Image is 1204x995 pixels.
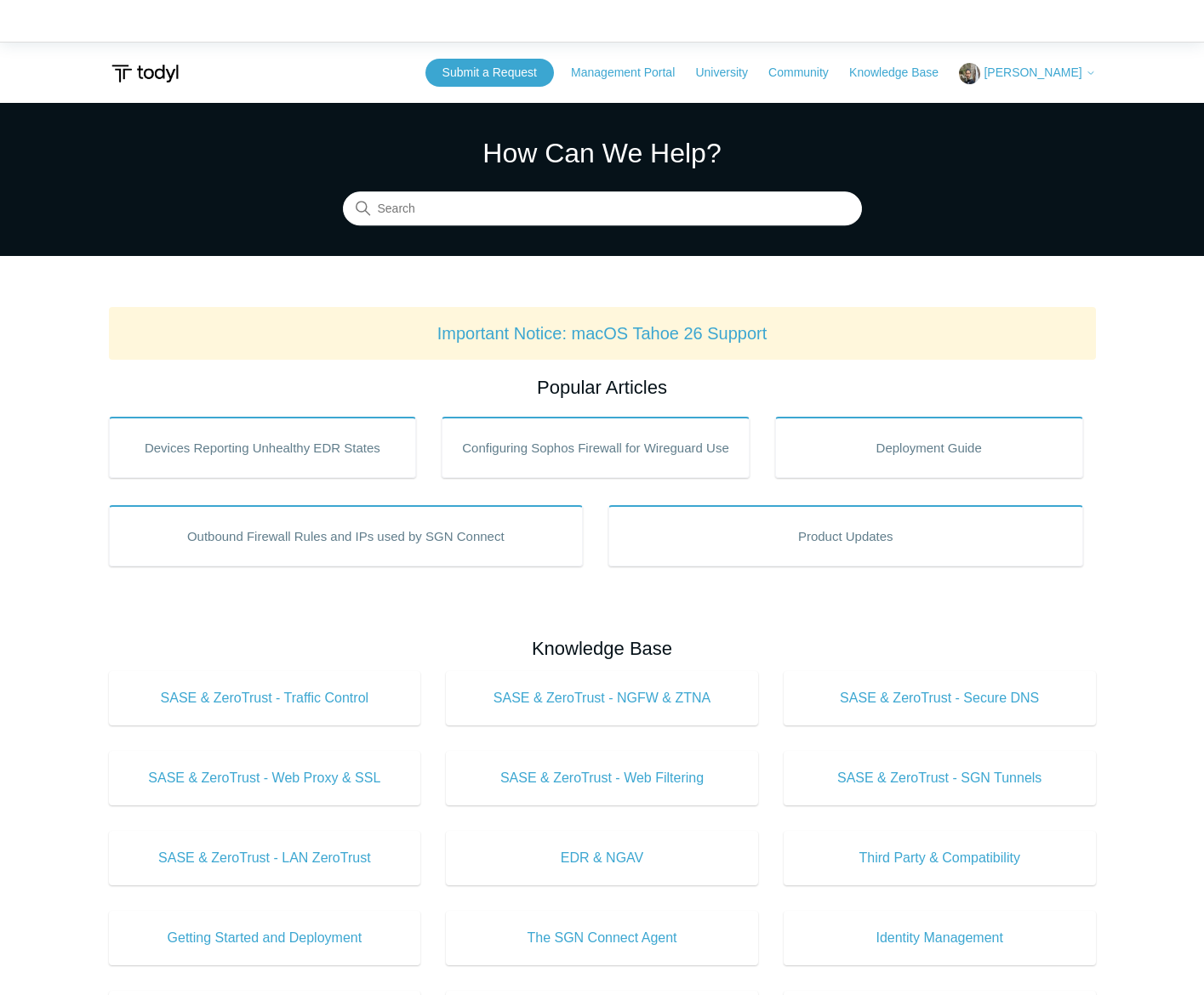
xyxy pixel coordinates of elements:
a: Community [768,64,846,82]
span: SASE & ZeroTrust - Web Proxy & SSL [134,768,396,788]
a: Product Updates [608,505,1083,566]
a: SASE & ZeroTrust - Secure DNS [784,671,1096,725]
span: Getting Started and Deployment [134,928,396,948]
span: [PERSON_NAME] [984,65,1081,79]
span: SASE & ZeroTrust - NGFW & ZTNA [471,688,733,708]
a: Identity Management [784,911,1096,965]
a: Deployment Guide [775,417,1083,478]
span: SASE & ZeroTrust - Secure DNS [809,688,1070,708]
a: Knowledge Base [849,64,956,82]
a: SASE & ZeroTrust - Traffic Control [109,671,421,725]
input: Search [343,192,862,226]
button: [PERSON_NAME] [959,63,1095,84]
a: Getting Started and Deployment [109,911,421,965]
a: Outbound Firewall Rules and IPs used by SGN Connect [109,505,584,566]
a: Third Party & Compatibility [784,831,1096,885]
a: SASE & ZeroTrust - Web Proxy & SSL [109,751,421,805]
h2: Popular Articles [109,373,1096,401]
span: Third Party & Compatibility [809,848,1070,868]
a: Important Notice: macOS Tahoe 26 Support [437,324,767,343]
span: EDR & NGAV [471,848,733,868]
span: Identity Management [809,928,1070,948]
h1: How Can We Help? [343,133,862,173]
span: SASE & ZeroTrust - Traffic Control [134,688,396,708]
a: EDR & NGAV [446,831,758,885]
a: Submit a Request [425,59,554,87]
span: SASE & ZeroTrust - Web Filtering [471,768,733,788]
a: The SGN Connect Agent [446,911,758,965]
span: SASE & ZeroTrust - LAN ZeroTrust [134,848,396,868]
a: SASE & ZeroTrust - NGFW & ZTNA [446,671,758,725]
img: Todyl Support Center Help Center home page [109,58,181,89]
span: SASE & ZeroTrust - SGN Tunnels [809,768,1070,788]
span: The SGN Connect Agent [471,928,733,948]
a: Management Portal [571,64,692,82]
a: SASE & ZeroTrust - LAN ZeroTrust [109,831,421,885]
a: SASE & ZeroTrust - Web Filtering [446,751,758,805]
a: Devices Reporting Unhealthy EDR States [109,417,417,478]
a: University [695,64,764,82]
h2: Knowledge Base [109,634,1096,662]
a: SASE & ZeroTrust - SGN Tunnels [784,751,1096,805]
a: Configuring Sophos Firewall for Wireguard Use [442,417,750,478]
